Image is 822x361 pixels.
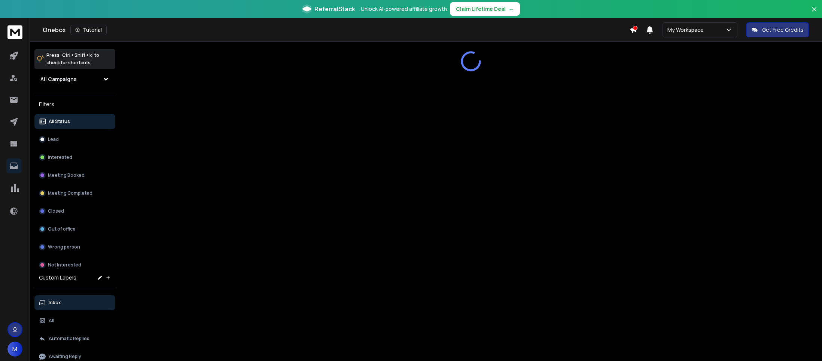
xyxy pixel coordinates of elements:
[48,226,76,232] p: Out of office
[40,75,77,83] h1: All Campaigns
[746,22,809,37] button: Get Free Credits
[667,26,707,34] p: My Workspace
[46,52,99,67] p: Press to check for shortcuts.
[34,240,115,254] button: Wrong person
[361,5,447,13] p: Unlock AI-powered affiliate growth
[48,244,80,250] p: Wrong person
[43,25,630,35] div: Onebox
[34,295,115,310] button: Inbox
[48,190,92,196] p: Meeting Completed
[48,208,64,214] p: Closed
[34,313,115,328] button: All
[49,354,81,360] p: Awaiting Reply
[34,99,115,109] h3: Filters
[809,4,819,22] button: Close banner
[34,132,115,147] button: Lead
[34,168,115,183] button: Meeting Booked
[509,5,514,13] span: →
[762,26,804,34] p: Get Free Credits
[48,262,81,268] p: Not Interested
[39,274,76,281] h3: Custom Labels
[34,331,115,346] button: Automatic Replies
[34,257,115,272] button: Not Interested
[48,172,85,178] p: Meeting Booked
[61,51,93,59] span: Ctrl + Shift + k
[7,342,22,357] button: M
[34,222,115,237] button: Out of office
[49,318,54,324] p: All
[34,114,115,129] button: All Status
[34,204,115,219] button: Closed
[450,2,520,16] button: Claim Lifetime Deal→
[34,186,115,201] button: Meeting Completed
[70,25,107,35] button: Tutorial
[49,300,61,306] p: Inbox
[34,72,115,87] button: All Campaigns
[49,118,70,124] p: All Status
[49,336,89,342] p: Automatic Replies
[314,4,355,13] span: ReferralStack
[48,136,59,142] p: Lead
[34,150,115,165] button: Interested
[48,154,72,160] p: Interested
